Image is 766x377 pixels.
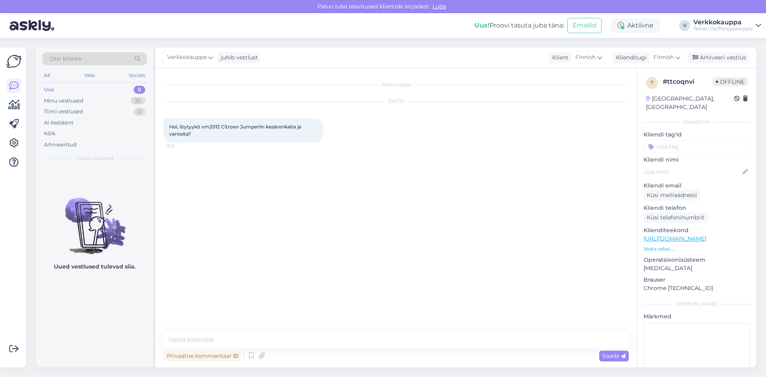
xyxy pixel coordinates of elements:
[602,352,626,359] span: Saada
[644,276,750,284] p: Brauser
[644,130,750,139] p: Kliendi tag'id
[644,182,750,190] p: Kliendi email
[693,26,752,32] div: Teinari Oy/Rengaskirppis
[663,77,713,87] div: # ttcoqnvi
[217,53,258,62] div: juhib vestlust
[713,77,748,86] span: Offline
[44,108,83,116] div: Tiimi vestlused
[644,140,750,152] input: Lisa tag
[693,19,752,26] div: Verkkokauppa
[83,70,97,81] div: Web
[644,212,708,223] div: Küsi telefoninumbrit
[644,190,700,201] div: Küsi meiliaadressi
[164,81,629,88] div: Vestlus algas
[575,53,596,62] span: Finnish
[644,284,750,292] p: Chrome [TECHNICAL_ID]
[167,53,207,62] span: Verkkokauppa
[54,263,136,271] p: Uued vestlused tulevad siia.
[474,22,490,29] b: Uus!
[474,21,564,30] div: Proovi tasuta juba täna:
[76,155,113,162] span: Uued vestlused
[6,54,22,69] img: Askly Logo
[644,245,750,253] p: Vaata edasi ...
[646,95,734,111] div: [GEOGRAPHIC_DATA], [GEOGRAPHIC_DATA]
[127,70,147,81] div: Socials
[651,80,653,86] span: t
[134,108,145,116] div: 0
[169,124,302,137] span: Hei, löytyykö vm2012 Citroen Jumperiin kesärenkaita ja vanteita?
[644,300,750,308] div: [PERSON_NAME]
[653,53,674,62] span: Finnish
[164,351,241,361] div: Privaatne kommentaar
[644,256,750,264] p: Operatsioonisüsteem
[644,235,706,242] a: [URL][DOMAIN_NAME]
[131,97,145,105] div: 30
[688,52,749,63] div: Arhiveeri vestlus
[44,119,73,127] div: AI Assistent
[49,55,81,63] span: Otsi kliente
[644,168,741,176] input: Lisa nimi
[644,204,750,212] p: Kliendi telefon
[613,53,647,62] div: Klienditugi
[679,20,690,31] div: V
[644,156,750,164] p: Kliendi nimi
[166,143,196,149] span: 13:12
[44,86,54,94] div: Uus
[44,97,83,105] div: Minu vestlused
[567,18,602,33] button: Emailid
[36,184,153,255] img: No chats
[44,141,77,149] div: Arhiveeritud
[134,86,145,94] div: 0
[644,226,750,235] p: Klienditeekond
[693,19,761,32] a: VerkkokauppaTeinari Oy/Rengaskirppis
[644,118,750,126] div: Kliendi info
[430,3,448,10] span: Luba
[644,264,750,272] p: [MEDICAL_DATA]
[644,312,750,321] p: Märkmed
[42,70,51,81] div: All
[164,98,629,105] div: [DATE]
[611,18,660,33] div: Aktiivne
[44,130,55,138] div: Kõik
[549,53,569,62] div: Klient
